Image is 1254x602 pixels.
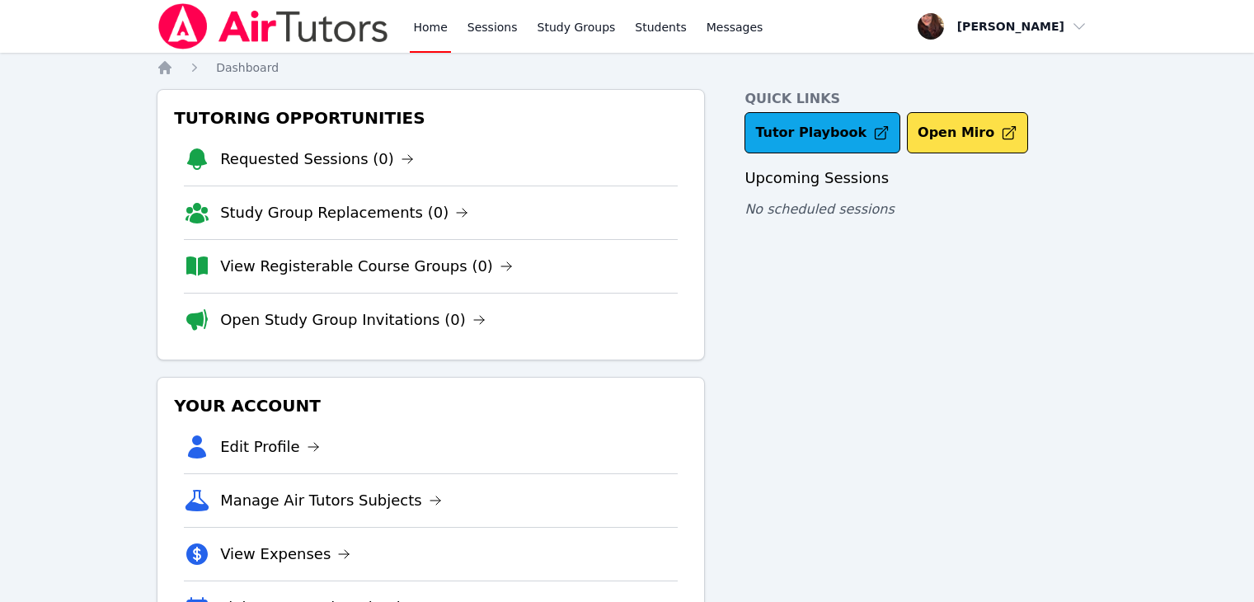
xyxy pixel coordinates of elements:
a: Tutor Playbook [744,112,900,153]
span: No scheduled sessions [744,201,894,217]
a: Open Study Group Invitations (0) [220,308,486,332]
img: Air Tutors [157,3,390,49]
h3: Your Account [171,391,691,421]
a: Dashboard [216,59,279,76]
span: Dashboard [216,61,279,74]
h3: Tutoring Opportunities [171,103,691,133]
nav: Breadcrumb [157,59,1097,76]
h4: Quick Links [744,89,1097,109]
a: Requested Sessions (0) [220,148,414,171]
a: View Expenses [220,543,350,566]
a: Manage Air Tutors Subjects [220,489,442,512]
button: Open Miro [907,112,1028,153]
a: View Registerable Course Groups (0) [220,255,513,278]
h3: Upcoming Sessions [744,167,1097,190]
span: Messages [707,19,763,35]
a: Edit Profile [220,435,320,459]
a: Study Group Replacements (0) [220,201,468,224]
